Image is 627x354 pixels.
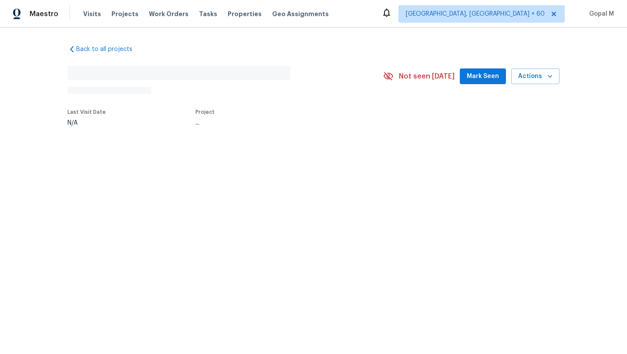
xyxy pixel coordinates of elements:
span: Projects [111,10,138,18]
span: Last Visit Date [67,109,106,115]
div: ... [196,120,363,126]
span: Maestro [30,10,58,18]
span: Properties [228,10,262,18]
span: [GEOGRAPHIC_DATA], [GEOGRAPHIC_DATA] + 60 [406,10,545,18]
span: Tasks [199,11,217,17]
button: Mark Seen [460,68,506,85]
span: Geo Assignments [272,10,329,18]
span: Visits [83,10,101,18]
span: Project [196,109,215,115]
span: Mark Seen [467,71,499,82]
span: Actions [518,71,553,82]
span: Gopal M [586,10,614,18]
div: N/A [67,120,106,126]
span: Not seen [DATE] [399,72,455,81]
span: Work Orders [149,10,189,18]
button: Actions [511,68,560,85]
a: Back to all projects [67,45,151,54]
